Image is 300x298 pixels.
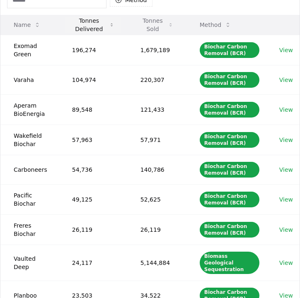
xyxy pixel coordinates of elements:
[127,184,186,214] td: 52,625
[279,195,293,204] a: View
[200,42,259,58] div: Biochar Carbon Removal (BCR)
[65,17,121,33] button: Tonnes Delivered
[279,166,293,174] a: View
[200,72,259,88] div: Biochar Carbon Removal (BCR)
[127,155,186,184] td: 140,786
[134,17,180,33] button: Tonnes Sold
[127,214,186,245] td: 26,119
[59,65,127,94] td: 104,974
[200,192,259,207] div: Biochar Carbon Removal (BCR)
[59,94,127,125] td: 89,548
[59,214,127,245] td: 26,119
[0,155,59,184] td: Carboneers
[0,184,59,214] td: Pacific Biochar
[200,162,259,178] div: Biochar Carbon Removal (BCR)
[200,252,259,274] div: Biomass Geological Sequestration
[0,245,59,281] td: Vaulted Deep
[127,94,186,125] td: 121,433
[0,94,59,125] td: Aperam BioEnergia
[279,106,293,114] a: View
[200,132,259,148] div: Biochar Carbon Removal (BCR)
[59,245,127,281] td: 24,117
[0,214,59,245] td: Freres Biochar
[7,17,47,33] button: Name
[59,155,127,184] td: 54,736
[59,184,127,214] td: 49,125
[127,65,186,94] td: 220,307
[0,65,59,94] td: Varaha
[200,222,259,238] div: Biochar Carbon Removal (BCR)
[279,259,293,267] a: View
[0,35,59,65] td: Exomad Green
[200,102,259,118] div: Biochar Carbon Removal (BCR)
[279,46,293,54] a: View
[59,125,127,155] td: 57,963
[279,226,293,234] a: View
[127,125,186,155] td: 57,971
[127,35,186,65] td: 1,679,189
[127,245,186,281] td: 5,144,884
[193,17,238,33] button: Method
[59,35,127,65] td: 196,274
[279,76,293,84] a: View
[0,125,59,155] td: Wakefield Biochar
[279,136,293,144] a: View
